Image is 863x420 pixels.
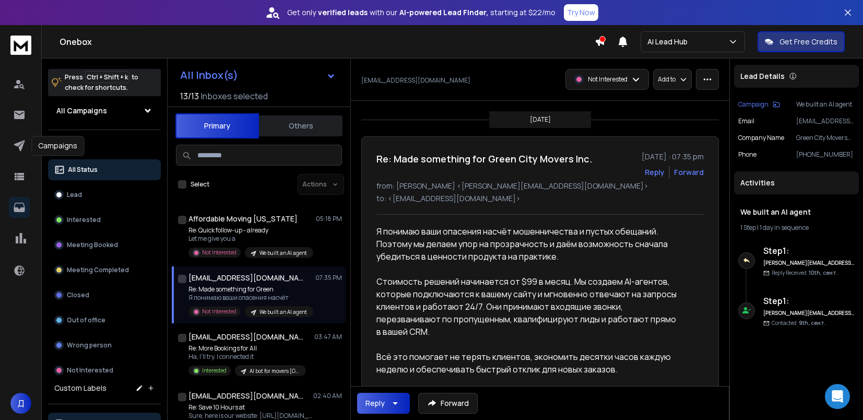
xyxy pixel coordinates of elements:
[202,249,237,256] p: Not Interested
[779,37,837,47] p: Get Free Credits
[361,76,470,85] p: [EMAIL_ADDRESS][DOMAIN_NAME]
[645,167,665,178] button: Reply
[188,403,314,412] p: Re: Save 10 Hours at
[418,393,478,414] button: Forward
[796,100,855,109] p: We built an AI agent
[250,367,300,375] p: AI bot for movers [GEOGRAPHIC_DATA]
[763,309,855,317] h6: [PERSON_NAME][EMAIL_ADDRESS][DOMAIN_NAME]
[825,384,850,409] div: Open Intercom Messenger
[188,214,298,224] h1: Affordable Moving [US_STATE]
[738,134,784,142] p: Company Name
[48,159,161,180] button: All Status
[740,224,853,232] div: |
[734,171,859,194] div: Activities
[315,274,342,282] p: 07:35 PM
[259,308,307,316] p: We built an AI agent
[357,393,410,414] button: Reply
[172,65,344,86] button: All Inbox(s)
[314,333,342,341] p: 03:47 AM
[658,75,676,84] p: Add to
[48,335,161,356] button: Wrong person
[67,316,105,324] p: Out of office
[259,249,307,257] p: We built an AI agent
[10,393,31,414] button: Д
[191,180,209,189] label: Select
[796,134,855,142] p: Green City Movers Inc.
[642,151,704,162] p: [DATE] : 07:35 pm
[365,398,385,409] div: Reply
[67,291,89,299] p: Closed
[188,226,313,235] p: Re: Quick follow-up - already
[796,117,855,125] p: [EMAIL_ADDRESS][DOMAIN_NAME]
[201,90,268,102] h3: Inboxes selected
[67,216,101,224] p: Interested
[48,285,161,306] button: Closed
[799,319,826,326] span: 9th, сент.
[188,294,313,302] p: Я понимаю ваши опасения насчёт
[399,7,488,18] strong: AI-powered Lead Finder,
[175,113,259,138] button: Primary
[188,391,303,401] h1: [EMAIL_ADDRESS][DOMAIN_NAME]
[56,106,107,116] h1: All Campaigns
[760,223,809,232] span: 1 day in sequence
[316,215,342,223] p: 05:18 PM
[67,191,82,199] p: Lead
[763,244,855,257] h6: Step 1 :
[740,223,756,232] span: 1 Step
[376,193,704,204] p: to: <[EMAIL_ADDRESS][DOMAIN_NAME]>
[588,75,628,84] p: Not Interested
[48,138,161,153] h3: Filters
[738,100,769,109] p: Campaign
[188,235,313,243] p: Let me give you a
[31,136,84,156] div: Campaigns
[68,166,98,174] p: All Status
[188,344,306,353] p: Re: More Bookings for All
[60,36,595,48] h1: Onebox
[188,273,303,283] h1: [EMAIL_ADDRESS][DOMAIN_NAME]
[188,353,306,361] p: Ha, I'll try. I connected it
[567,7,595,18] p: Try Now
[54,383,107,393] h3: Custom Labels
[188,412,314,420] p: Sure, here is our website: [URL][DOMAIN_NAME]
[647,37,692,47] p: Ai Lead Hub
[763,259,855,267] h6: [PERSON_NAME][EMAIL_ADDRESS][DOMAIN_NAME]
[772,319,826,327] p: Contacted
[85,71,129,83] span: Ctrl + Shift + k
[67,366,113,375] p: Not Interested
[318,7,368,18] strong: verified leads
[188,285,313,294] p: Re: Made something for Green
[740,71,785,81] p: Lead Details
[48,209,161,230] button: Interested
[738,100,780,109] button: Campaign
[67,266,129,274] p: Meeting Completed
[202,308,237,316] p: Not Interested
[376,181,704,191] p: from: [PERSON_NAME] <[PERSON_NAME][EMAIL_ADDRESS][DOMAIN_NAME]>
[376,151,593,166] h1: Re: Made something for Green City Movers Inc.
[738,150,756,159] p: Phone
[674,167,704,178] div: Forward
[48,235,161,255] button: Meeting Booked
[202,367,227,375] p: Interested
[763,295,855,307] h6: Step 1 :
[48,184,161,205] button: Lead
[287,7,555,18] p: Get only with our starting at $22/mo
[564,4,598,21] button: Try Now
[796,150,855,159] p: [PHONE_NUMBER]
[67,241,118,249] p: Meeting Booked
[809,269,838,276] span: 10th, сент.
[740,207,853,217] h1: We built an AI agent
[48,100,161,121] button: All Campaigns
[65,72,138,93] p: Press to check for shortcuts.
[10,36,31,55] img: logo
[313,392,342,400] p: 02:40 AM
[180,90,199,102] span: 13 / 13
[530,115,551,124] p: [DATE]
[188,332,303,342] h1: [EMAIL_ADDRESS][DOMAIN_NAME]
[48,260,161,281] button: Meeting Completed
[259,114,342,137] button: Others
[738,117,754,125] p: Email
[67,341,112,349] p: Wrong person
